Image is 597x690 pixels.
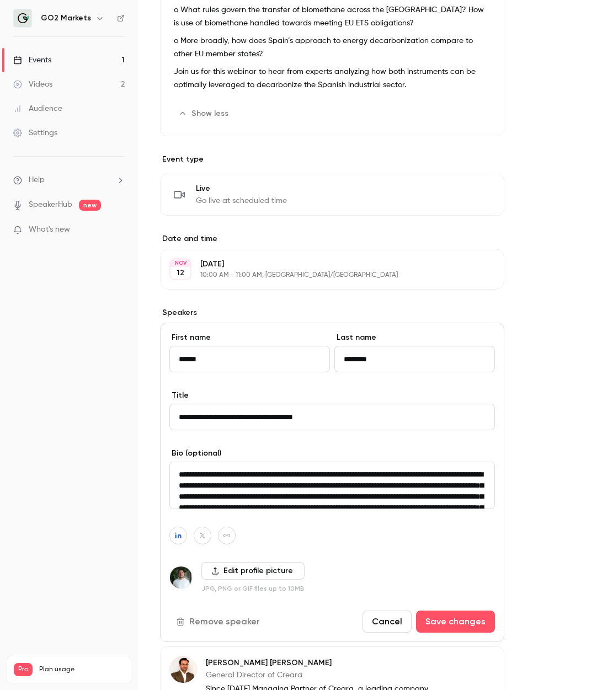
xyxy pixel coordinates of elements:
label: Speakers [160,307,504,318]
p: o More broadly, how does Spain’s approach to energy decarbonization compare to other EU member st... [174,34,491,61]
p: o What rules govern the transfer of biomethane across the [GEOGRAPHIC_DATA]? How is use of biomet... [174,3,491,30]
iframe: Noticeable Trigger [111,225,125,235]
label: Bio (optional) [169,448,495,459]
p: JPG, PNG or GIF files up to 10MB [201,584,305,593]
a: SpeakerHub [29,199,72,211]
span: What's new [29,224,70,236]
label: Date and time [160,233,504,244]
li: help-dropdown-opener [13,174,125,186]
span: new [79,200,101,211]
span: Help [29,174,45,186]
p: Join us for this webinar to hear from experts analyzing how both instruments can be optimally lev... [174,65,491,92]
div: Audience [13,103,62,114]
p: General Director of Creara [206,670,433,681]
button: Save changes [416,611,495,633]
label: First name [169,332,330,343]
img: Rodrigo Morell [170,656,196,683]
img: GO2 Markets [14,9,31,27]
button: Cancel [363,611,412,633]
div: Events [13,55,51,66]
p: Event type [160,154,504,165]
label: Title [169,390,495,401]
span: Plan usage [39,665,124,674]
button: Show less [174,105,235,122]
h6: GO2 Markets [41,13,91,24]
p: 10:00 AM - 11:00 AM, [GEOGRAPHIC_DATA]/[GEOGRAPHIC_DATA] [200,271,446,280]
div: Videos [13,79,52,90]
div: NOV [170,259,190,267]
label: Last name [334,332,495,343]
div: Settings [13,127,57,138]
label: Edit profile picture [201,562,305,580]
span: Live [196,183,287,194]
p: 12 [177,268,184,279]
span: Pro [14,663,33,676]
button: Remove speaker [169,611,269,633]
img: Sergio Castillo [170,566,192,589]
span: Go live at scheduled time [196,195,287,206]
p: [PERSON_NAME] [PERSON_NAME] [206,657,433,668]
p: [DATE] [200,259,446,270]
